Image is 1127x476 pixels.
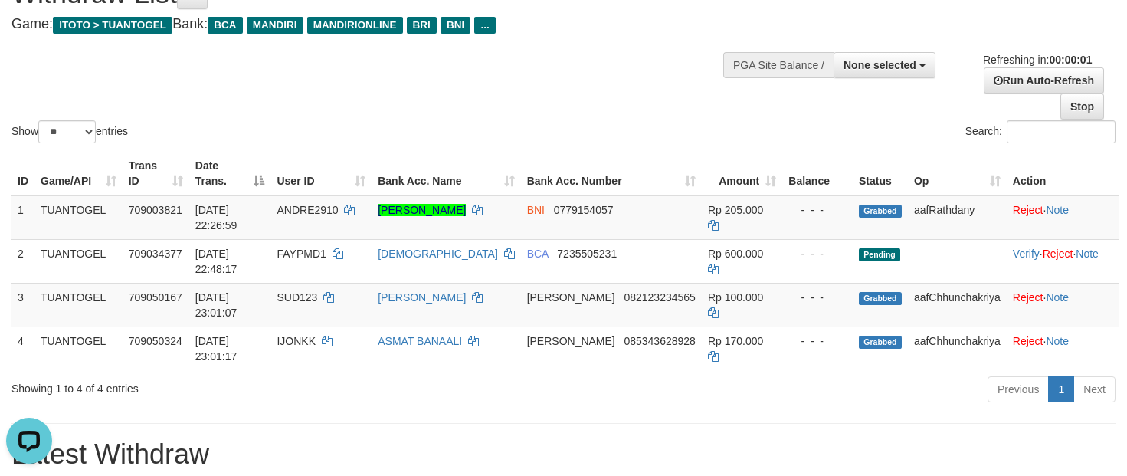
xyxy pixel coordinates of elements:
[277,335,316,347] span: IJONKK
[378,291,466,304] a: [PERSON_NAME]
[372,152,520,195] th: Bank Acc. Name: activate to sort column ascending
[521,152,702,195] th: Bank Acc. Number: activate to sort column ascending
[834,52,935,78] button: None selected
[988,376,1049,402] a: Previous
[1013,335,1043,347] a: Reject
[11,239,34,283] td: 2
[208,17,242,34] span: BCA
[38,120,96,143] select: Showentries
[965,120,1116,143] label: Search:
[844,59,916,71] span: None selected
[11,439,1116,470] h1: Latest Withdraw
[708,248,763,260] span: Rp 600.000
[195,248,238,275] span: [DATE] 22:48:17
[11,152,34,195] th: ID
[983,54,1092,66] span: Refreshing in:
[1007,239,1119,283] td: · ·
[11,327,34,370] td: 4
[527,291,615,304] span: [PERSON_NAME]
[984,67,1104,94] a: Run Auto-Refresh
[1013,291,1043,304] a: Reject
[11,283,34,327] td: 3
[859,292,902,305] span: Grabbed
[34,327,123,370] td: TUANTOGEL
[908,195,1007,240] td: aafRathdany
[788,246,847,261] div: - - -
[708,204,763,216] span: Rp 205.000
[1076,248,1099,260] a: Note
[557,248,617,260] span: Copy 7235505231 to clipboard
[189,152,271,195] th: Date Trans.: activate to sort column descending
[34,152,123,195] th: Game/API: activate to sort column ascending
[247,17,303,34] span: MANDIRI
[527,248,549,260] span: BCA
[378,248,498,260] a: [DEMOGRAPHIC_DATA]
[34,239,123,283] td: TUANTOGEL
[859,248,900,261] span: Pending
[908,327,1007,370] td: aafChhunchakriya
[708,291,763,304] span: Rp 100.000
[129,248,182,260] span: 709034377
[1046,204,1069,216] a: Note
[34,195,123,240] td: TUANTOGEL
[1007,152,1119,195] th: Action
[378,335,462,347] a: ASMAT BANAALI
[723,52,834,78] div: PGA Site Balance /
[1007,283,1119,327] td: ·
[307,17,403,34] span: MANDIRIONLINE
[474,17,495,34] span: ...
[1043,248,1073,260] a: Reject
[1007,195,1119,240] td: ·
[11,17,736,32] h4: Game: Bank:
[270,152,372,195] th: User ID: activate to sort column ascending
[788,333,847,349] div: - - -
[11,120,128,143] label: Show entries
[277,248,326,260] span: FAYPMD1
[1073,376,1116,402] a: Next
[195,204,238,231] span: [DATE] 22:26:59
[1013,248,1040,260] a: Verify
[1046,291,1069,304] a: Note
[441,17,470,34] span: BNI
[1007,120,1116,143] input: Search:
[554,204,614,216] span: Copy 0779154057 to clipboard
[407,17,437,34] span: BRI
[702,152,782,195] th: Amount: activate to sort column ascending
[624,335,695,347] span: Copy 085343628928 to clipboard
[708,335,763,347] span: Rp 170.000
[859,205,902,218] span: Grabbed
[1007,327,1119,370] td: ·
[1060,94,1104,120] a: Stop
[527,204,545,216] span: BNI
[378,204,466,216] a: [PERSON_NAME]
[129,204,182,216] span: 709003821
[129,335,182,347] span: 709050324
[11,195,34,240] td: 1
[859,336,902,349] span: Grabbed
[527,335,615,347] span: [PERSON_NAME]
[123,152,189,195] th: Trans ID: activate to sort column ascending
[195,335,238,363] span: [DATE] 23:01:17
[624,291,695,304] span: Copy 082123234565 to clipboard
[1013,204,1043,216] a: Reject
[53,17,172,34] span: ITOTO > TUANTOGEL
[277,291,317,304] span: SUD123
[34,283,123,327] td: TUANTOGEL
[129,291,182,304] span: 709050167
[277,204,338,216] span: ANDRE2910
[782,152,853,195] th: Balance
[908,152,1007,195] th: Op: activate to sort column ascending
[11,375,458,396] div: Showing 1 to 4 of 4 entries
[908,283,1007,327] td: aafChhunchakriya
[788,202,847,218] div: - - -
[853,152,908,195] th: Status
[1048,376,1074,402] a: 1
[1049,54,1092,66] strong: 00:00:01
[195,291,238,319] span: [DATE] 23:01:07
[788,290,847,305] div: - - -
[6,6,52,52] button: Open LiveChat chat widget
[1046,335,1069,347] a: Note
